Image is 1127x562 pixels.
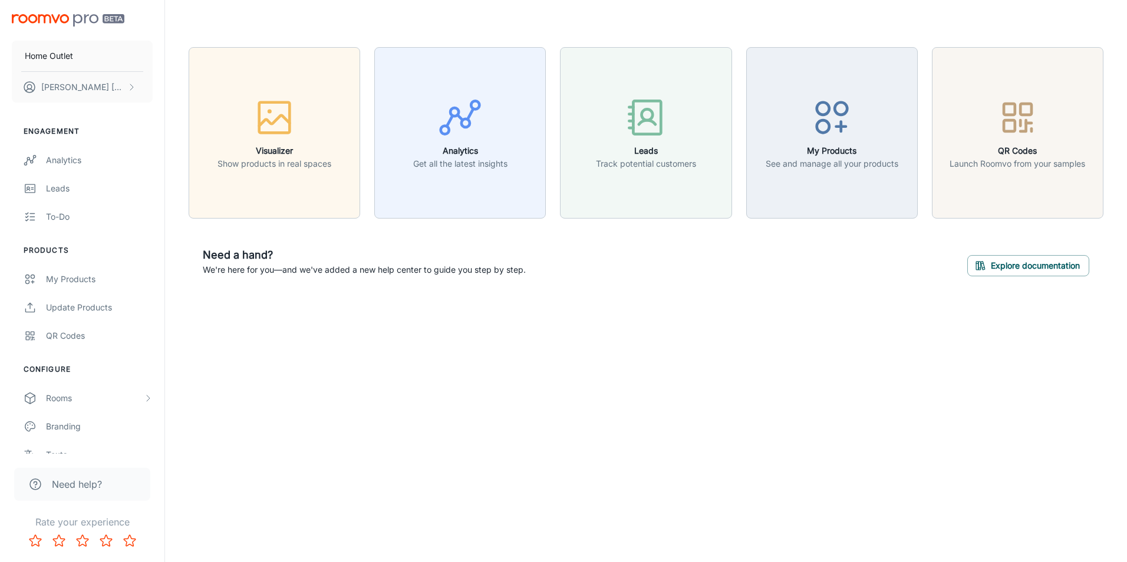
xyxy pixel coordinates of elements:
a: QR CodesLaunch Roomvo from your samples [932,126,1103,138]
h6: Analytics [413,144,508,157]
a: AnalyticsGet all the latest insights [374,126,546,138]
p: See and manage all your products [766,157,898,170]
div: My Products [46,273,153,286]
button: AnalyticsGet all the latest insights [374,47,546,219]
p: Get all the latest insights [413,157,508,170]
h6: QR Codes [950,144,1085,157]
p: Home Outlet [25,49,73,62]
div: Leads [46,182,153,195]
h6: Need a hand? [203,247,526,263]
p: We're here for you—and we've added a new help center to guide you step by step. [203,263,526,276]
div: QR Codes [46,329,153,342]
p: Launch Roomvo from your samples [950,157,1085,170]
p: Show products in real spaces [218,157,331,170]
button: VisualizerShow products in real spaces [189,47,360,219]
a: My ProductsSee and manage all your products [746,126,918,138]
button: LeadsTrack potential customers [560,47,731,219]
a: LeadsTrack potential customers [560,126,731,138]
p: Track potential customers [596,157,696,170]
img: Roomvo PRO Beta [12,14,124,27]
div: Analytics [46,154,153,167]
h6: My Products [766,144,898,157]
button: Home Outlet [12,41,153,71]
button: My ProductsSee and manage all your products [746,47,918,219]
div: Update Products [46,301,153,314]
h6: Leads [596,144,696,157]
button: Explore documentation [967,255,1089,276]
div: To-do [46,210,153,223]
h6: Visualizer [218,144,331,157]
p: [PERSON_NAME] [PERSON_NAME] [41,81,124,94]
a: Explore documentation [967,259,1089,271]
button: QR CodesLaunch Roomvo from your samples [932,47,1103,219]
button: [PERSON_NAME] [PERSON_NAME] [12,72,153,103]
